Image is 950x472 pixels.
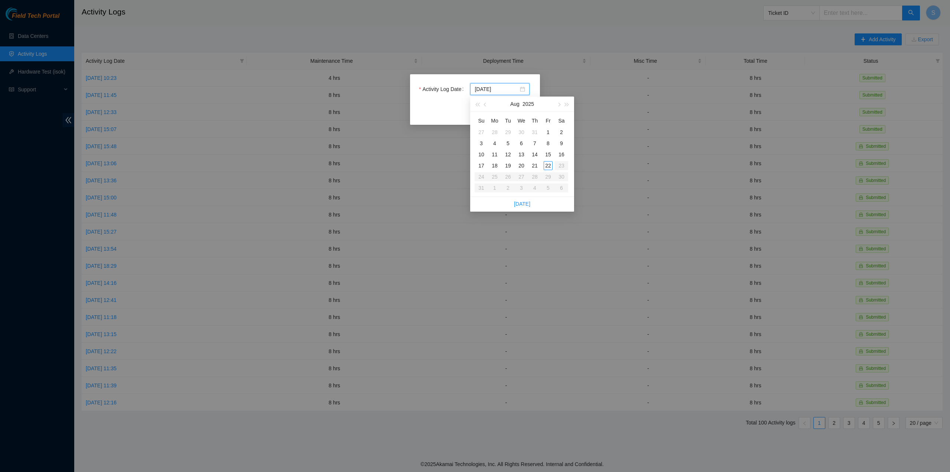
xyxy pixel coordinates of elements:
[477,128,486,137] div: 27
[515,138,528,149] td: 2025-08-06
[477,161,486,170] div: 17
[555,115,568,127] th: Sa
[501,160,515,171] td: 2025-08-19
[517,139,526,148] div: 6
[530,139,539,148] div: 7
[477,139,486,148] div: 3
[490,161,499,170] div: 18
[557,139,566,148] div: 9
[501,127,515,138] td: 2025-07-29
[504,139,512,148] div: 5
[515,149,528,160] td: 2025-08-13
[557,150,566,159] div: 16
[477,150,486,159] div: 10
[515,160,528,171] td: 2025-08-20
[501,115,515,127] th: Tu
[504,161,512,170] div: 19
[544,139,553,148] div: 8
[541,160,555,171] td: 2025-08-22
[517,150,526,159] div: 13
[490,150,499,159] div: 11
[475,85,518,93] input: Activity Log Date
[544,150,553,159] div: 15
[515,127,528,138] td: 2025-07-30
[504,150,512,159] div: 12
[488,138,501,149] td: 2025-08-04
[557,128,566,137] div: 2
[517,161,526,170] div: 20
[522,97,534,111] button: 2025
[530,150,539,159] div: 14
[514,201,530,207] a: [DATE]
[528,138,541,149] td: 2025-08-07
[544,161,553,170] div: 22
[541,115,555,127] th: Fr
[530,128,539,137] div: 31
[528,127,541,138] td: 2025-07-31
[528,160,541,171] td: 2025-08-21
[501,138,515,149] td: 2025-08-05
[541,149,555,160] td: 2025-08-15
[504,128,512,137] div: 29
[555,149,568,160] td: 2025-08-16
[517,128,526,137] div: 30
[488,160,501,171] td: 2025-08-18
[541,127,555,138] td: 2025-08-01
[490,128,499,137] div: 28
[515,115,528,127] th: We
[488,127,501,138] td: 2025-07-28
[555,127,568,138] td: 2025-08-02
[490,139,499,148] div: 4
[528,149,541,160] td: 2025-08-14
[475,160,488,171] td: 2025-08-17
[555,138,568,149] td: 2025-08-09
[488,115,501,127] th: Mo
[475,115,488,127] th: Su
[510,97,520,111] button: Aug
[488,149,501,160] td: 2025-08-11
[419,83,466,95] label: Activity Log Date
[528,115,541,127] th: Th
[475,138,488,149] td: 2025-08-03
[475,127,488,138] td: 2025-07-27
[541,138,555,149] td: 2025-08-08
[544,128,553,137] div: 1
[475,149,488,160] td: 2025-08-10
[501,149,515,160] td: 2025-08-12
[530,161,539,170] div: 21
